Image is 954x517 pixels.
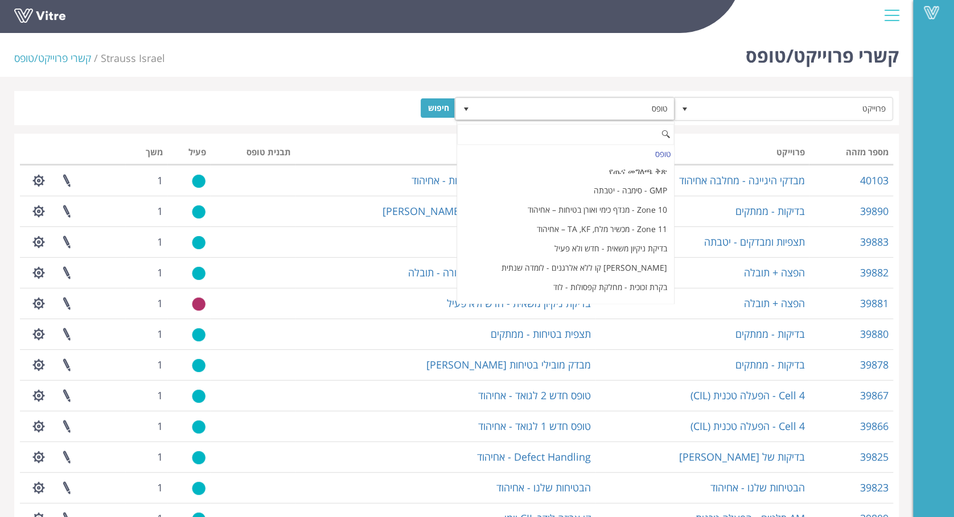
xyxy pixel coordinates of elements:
[125,143,167,165] th: משך
[675,98,695,119] span: select
[125,380,167,411] td: 1
[192,358,205,373] img: yes
[477,450,591,464] a: Defect Handling - אחיהוד
[421,98,457,118] input: חיפוש
[101,51,165,65] span: 222
[743,266,804,279] a: הפצה + תובלה
[125,288,167,319] td: 1
[478,419,591,433] a: טופס חדש 1 לגואד - אחיהוד
[192,420,205,434] img: yes
[860,481,889,494] a: 39823
[192,297,205,311] img: no
[125,349,167,380] td: 1
[809,143,893,165] th: מספר מזהה
[694,98,893,119] span: פרוייקט
[860,388,889,402] a: 39867
[408,266,591,279] a: בדיקת ניקיון משאית ורשם טמפרטורה - תובלה
[457,258,675,278] li: [PERSON_NAME] קו ללא אלרגנים - לומדה שנתית
[860,327,889,341] a: 39880
[295,143,595,165] th: טופס
[457,220,675,239] li: Zone 11 - מכשיר מלח, TA ,KF – אחיהוד
[412,173,591,187] a: מבדקי היגיינה אריזת ברים ומשקאות - אחיהוד
[192,328,205,342] img: yes
[860,450,889,464] a: 39825
[690,419,804,433] a: Cell 4 - הפעלה טכנית (CIL)
[860,358,889,371] a: 39878
[210,143,295,165] th: תבנית טופס
[496,481,591,494] a: הבטיחות שלנו - אחיהוד
[457,239,675,258] li: בדיקת ניקיון משאית - חדש ולא פעיל
[457,181,675,200] li: GMP - סימבה - יטבתה
[860,419,889,433] a: 39866
[860,173,889,187] a: 40103
[125,472,167,503] td: 1
[735,327,804,341] a: בדיקות - ממתקים
[679,173,804,187] a: מבדקי היגיינה - מחלבה אחיהוד
[192,450,205,465] img: yes
[860,296,889,310] a: 39881
[476,98,674,119] span: טופס
[456,98,476,119] span: select
[383,204,591,218] a: מבדק בטיחות מחלקתי ממתקים [PERSON_NAME]
[167,143,211,165] th: פעיל
[595,143,809,165] th: פרוייקט
[491,327,591,341] a: תצפית בטיחות - ממתקים
[192,389,205,403] img: yes
[192,481,205,495] img: yes
[192,235,205,250] img: yes
[457,146,675,162] div: טופס
[457,162,675,181] li: የጤና መግለጫ ቅጽ
[125,165,167,196] td: 1
[125,257,167,288] td: 1
[125,319,167,349] td: 1
[426,358,591,371] a: מבדק מובילי בטיחות [PERSON_NAME]
[125,226,167,257] td: 1
[860,266,889,279] a: 39882
[478,388,591,402] a: טופס חדש 2 לגואד - אחיהוד
[457,278,675,297] li: בקרת זכוכית - מחלקת קפסולות - לוד
[860,204,889,218] a: 39890
[457,200,675,220] li: Zone 10 - מנדף כימי ואורן בטיחות – אחיהוד
[704,235,804,249] a: תצפיות ומבדקים - יטבתה
[690,388,804,402] a: Cell 4 - הפעלה טכנית (CIL)
[743,296,804,310] a: הפצה + תובלה
[735,204,804,218] a: בדיקות - ממתקים
[192,205,205,219] img: yes
[125,411,167,441] td: 1
[679,450,804,464] a: בדיקות של [PERSON_NAME]
[192,266,205,280] img: yes
[447,296,591,310] a: בדיקת ניקיון משאית - חדש ולא פעיל
[860,235,889,249] a: 39883
[192,174,205,188] img: yes
[14,51,101,66] li: קשרי פרוייקט/טופס
[457,297,675,316] li: חדר מבצעים (חודשי) - [GEOGRAPHIC_DATA]
[735,358,804,371] a: בדיקות - ממתקים
[710,481,804,494] a: הבטיחות שלנו - אחיהוד
[125,441,167,472] td: 1
[125,196,167,226] td: 1
[746,28,899,77] h1: קשרי פרוייקט/טופס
